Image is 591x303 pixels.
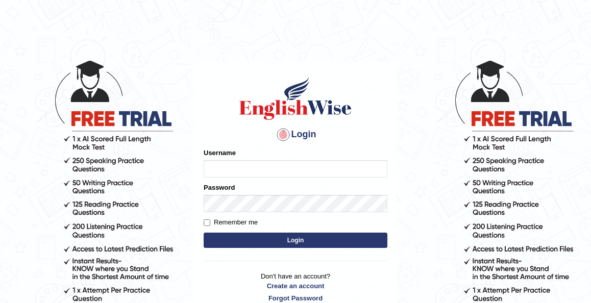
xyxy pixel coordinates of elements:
h4: Login [204,127,387,143]
p: Don't have an account? [204,271,387,303]
label: Username [204,148,236,158]
input: Remember me [204,219,210,226]
img: Logo of English Wise sign in for intelligent practice with AI [237,75,354,121]
a: Forgot Password [204,293,387,303]
label: Remember me [204,217,258,228]
button: Login [204,233,387,248]
label: Password [204,183,235,192]
a: Create an account [204,281,387,291]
